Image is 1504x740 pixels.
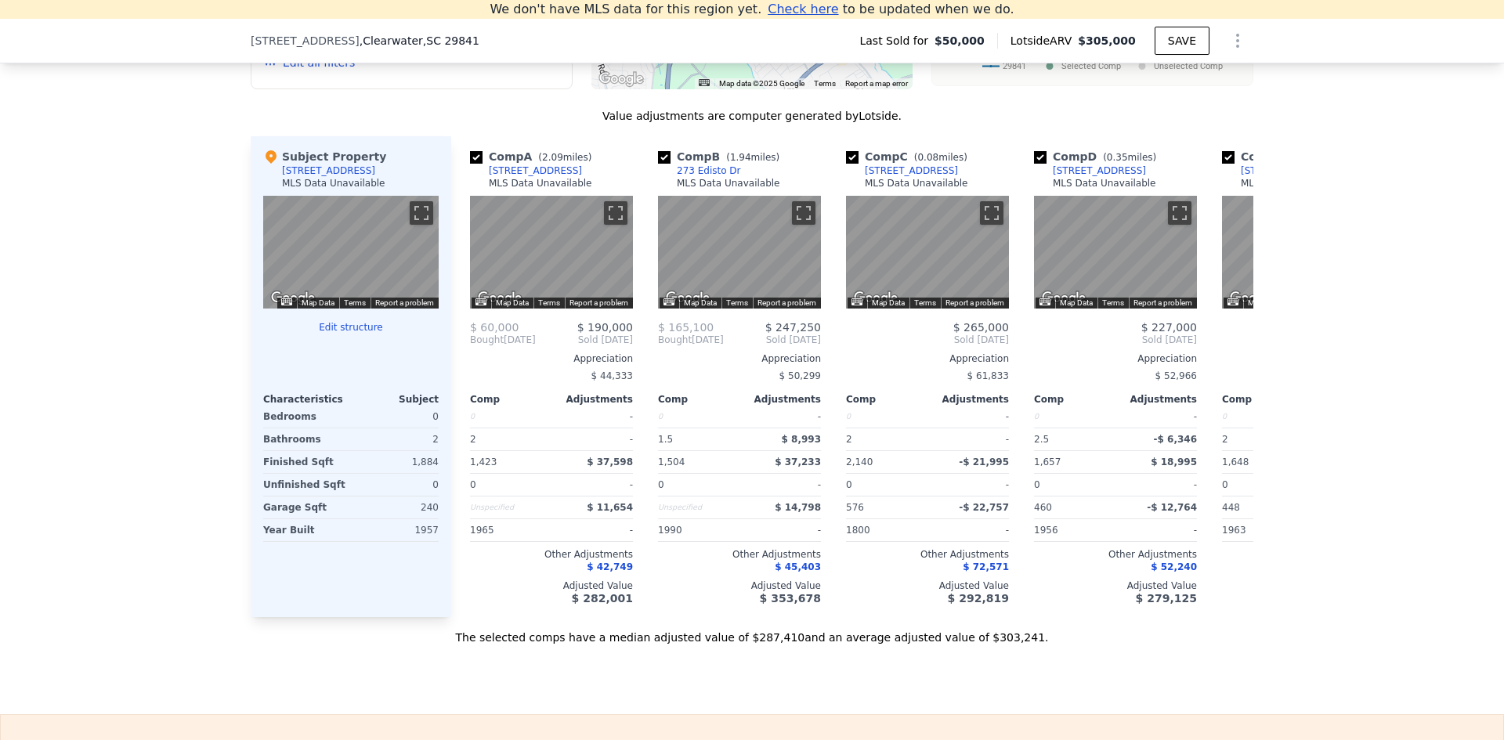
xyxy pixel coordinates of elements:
div: 2 [1222,428,1300,450]
span: Sold [DATE] [536,334,633,346]
div: 2 [354,428,439,450]
span: Bought [470,334,504,346]
div: [STREET_ADDRESS] [282,164,375,177]
a: Report a problem [569,298,628,307]
button: Keyboard shortcuts [699,79,710,86]
text: Selected Comp [1061,61,1121,71]
span: 1,423 [470,457,497,467]
div: 0 [470,406,548,428]
div: 1,884 [354,451,439,473]
a: Report a problem [375,298,434,307]
span: $ 50,299 [779,370,821,381]
div: Subject Property [263,149,386,164]
div: - [555,474,633,496]
div: Other Adjustments [658,548,821,561]
div: - [743,406,821,428]
a: Report a map error [845,79,908,88]
div: 1965 [470,519,548,541]
div: Bathrooms [263,428,348,450]
div: [STREET_ADDRESS] [865,164,958,177]
button: Toggle fullscreen view [604,201,627,225]
div: Adjusted Value [846,579,1009,592]
div: 0 [1034,406,1112,428]
span: $ 265,000 [953,321,1009,334]
span: $ 44,333 [591,370,633,381]
div: Map [658,196,821,309]
button: Toggle fullscreen view [792,201,815,225]
text: Unselected Comp [1154,61,1223,71]
a: Report a problem [757,298,816,307]
img: Google [1038,288,1090,309]
a: [STREET_ADDRESS] [470,164,582,177]
button: Map Data [302,298,334,309]
div: Map [263,196,439,309]
div: Appreciation [1034,352,1197,365]
div: Subject [351,393,439,406]
span: 1.94 [730,152,751,163]
div: Adjusted Value [658,579,821,592]
div: Garage Sqft [263,496,348,518]
a: Terms (opens in new tab) [914,298,936,307]
div: Adjustments [927,393,1009,406]
span: $305,000 [1078,34,1136,47]
img: Google [850,288,902,309]
div: [DATE] [470,334,536,346]
div: Comp [1034,393,1115,406]
span: -$ 21,995 [959,457,1009,467]
span: -$ 12,764 [1147,502,1197,513]
span: 576 [846,502,864,513]
div: 0 [846,406,924,428]
div: Appreciation [658,352,821,365]
span: 1,657 [1034,457,1061,467]
a: Open this area in Google Maps (opens a new window) [850,288,902,309]
div: Comp [470,393,551,406]
div: Comp A [470,149,598,164]
div: Map [846,196,1009,309]
span: $ 227,000 [1141,321,1197,334]
div: Appreciation [1222,352,1385,365]
span: 0 [1222,479,1228,490]
span: $ 42,749 [587,561,633,572]
button: Keyboard shortcuts [851,298,862,305]
span: Sold [DATE] [724,334,821,346]
button: Keyboard shortcuts [1039,298,1050,305]
span: ( miles) [720,152,786,163]
div: MLS Data Unavailable [865,177,968,190]
span: $ 37,233 [775,457,821,467]
div: Comp C [846,149,974,164]
a: Open this area in Google Maps (opens a new window) [267,288,319,309]
div: Comp [1222,393,1303,406]
span: $ 11,654 [587,502,633,513]
div: - [1119,519,1197,541]
div: 0 [354,474,439,496]
span: $ 190,000 [577,321,633,334]
a: Terms (opens in new tab) [538,298,560,307]
div: - [555,428,633,450]
div: - [1119,474,1197,496]
span: 1,648 [1222,457,1249,467]
a: [STREET_ADDRESS][PERSON_NAME] [1222,164,1404,177]
div: Map [1222,196,1385,309]
div: - [555,406,633,428]
a: Open this area in Google Maps (opens a new window) [662,288,714,309]
span: ( miles) [908,152,974,163]
a: Open this area in Google Maps (opens a new window) [474,288,526,309]
img: Google [595,69,647,89]
button: Toggle fullscreen view [410,201,433,225]
div: Street View [658,196,821,309]
button: Keyboard shortcuts [281,298,292,305]
a: [STREET_ADDRESS] [1034,164,1146,177]
div: - [743,519,821,541]
span: , Clearwater [360,33,479,49]
span: [STREET_ADDRESS] [251,33,360,49]
div: MLS Data Unavailable [282,177,385,190]
div: Adjusted Value [470,579,633,592]
button: Show Options [1222,25,1253,56]
span: -$ 6,346 [1154,434,1197,445]
a: Report a problem [945,298,1004,307]
a: Terms (opens in new tab) [814,79,836,88]
span: Bought [658,334,692,346]
div: [STREET_ADDRESS] [489,164,582,177]
img: Google [267,288,319,309]
a: Open this area in Google Maps (opens a new window) [1226,288,1278,309]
